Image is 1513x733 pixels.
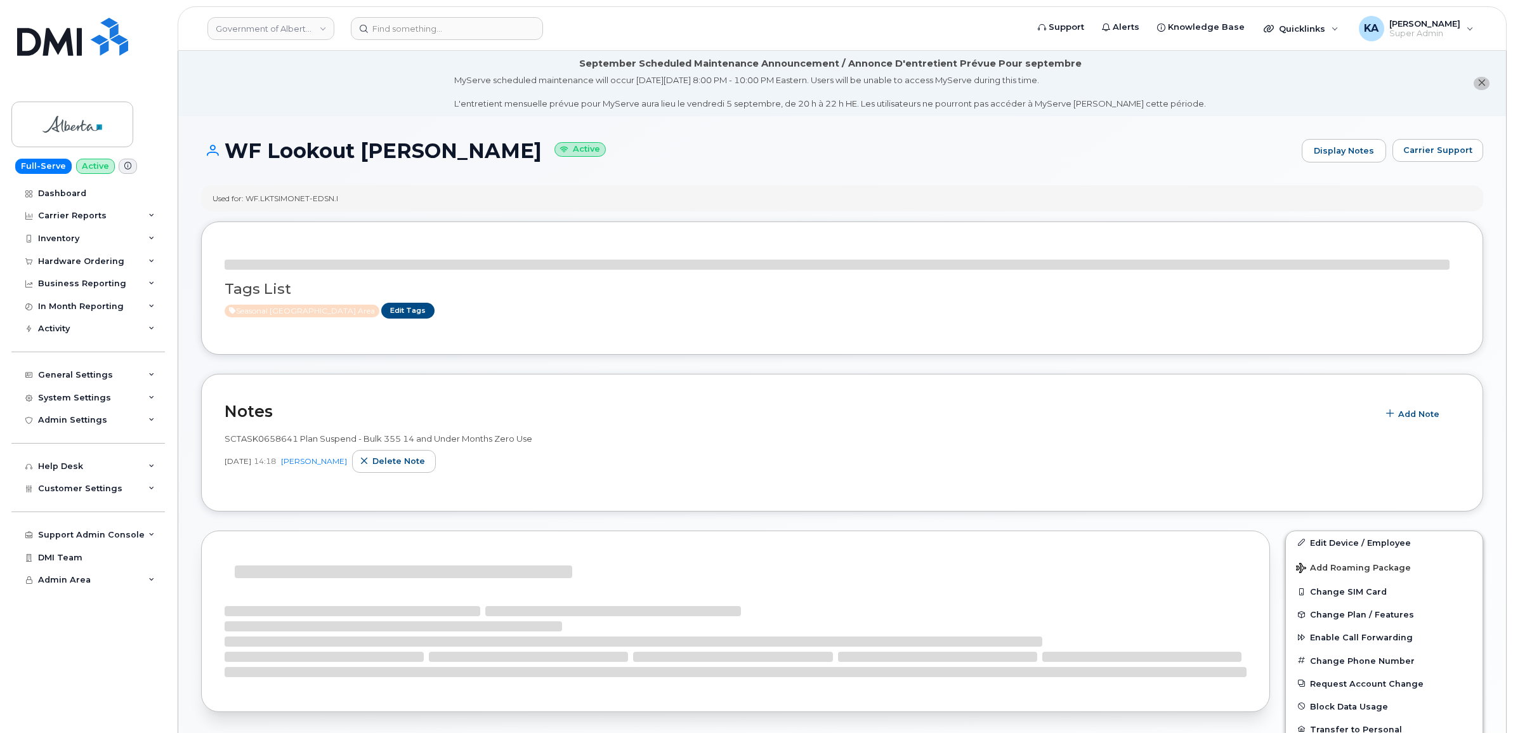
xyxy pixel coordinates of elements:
span: Change Plan / Features [1310,610,1414,619]
div: MyServe scheduled maintenance will occur [DATE][DATE] 8:00 PM - 10:00 PM Eastern. Users will be u... [454,74,1206,110]
button: Block Data Usage [1286,695,1483,718]
button: Enable Call Forwarding [1286,626,1483,649]
button: Change Plan / Features [1286,603,1483,626]
span: SCTASK0658641 Plan Suspend - Bulk 355 14 and Under Months Zero Use [225,433,532,444]
button: Add Roaming Package [1286,554,1483,580]
h1: WF Lookout [PERSON_NAME] [201,140,1295,162]
h3: Tags List [225,281,1460,297]
a: Display Notes [1302,139,1386,163]
span: Delete note [372,455,425,467]
div: September Scheduled Maintenance Announcement / Annonce D'entretient Prévue Pour septembre [579,57,1082,70]
button: Add Note [1378,402,1450,425]
button: Change Phone Number [1286,649,1483,672]
span: Add Note [1398,408,1439,420]
button: Request Account Change [1286,672,1483,695]
span: 14:18 [254,456,276,466]
h2: Notes [225,402,1372,421]
button: Delete note [352,450,436,473]
span: Carrier Support [1403,144,1472,156]
a: [PERSON_NAME] [281,456,347,466]
span: Add Roaming Package [1296,563,1411,575]
span: Enable Call Forwarding [1310,633,1413,642]
button: Change SIM Card [1286,580,1483,603]
span: Active [225,305,379,317]
div: Used for: WF.LKTSIMONET-EDSN.I [213,193,338,204]
span: [DATE] [225,456,251,466]
a: Edit Device / Employee [1286,531,1483,554]
a: Edit Tags [381,303,435,319]
button: close notification [1474,77,1490,90]
button: Carrier Support [1392,139,1483,162]
small: Active [554,142,606,157]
